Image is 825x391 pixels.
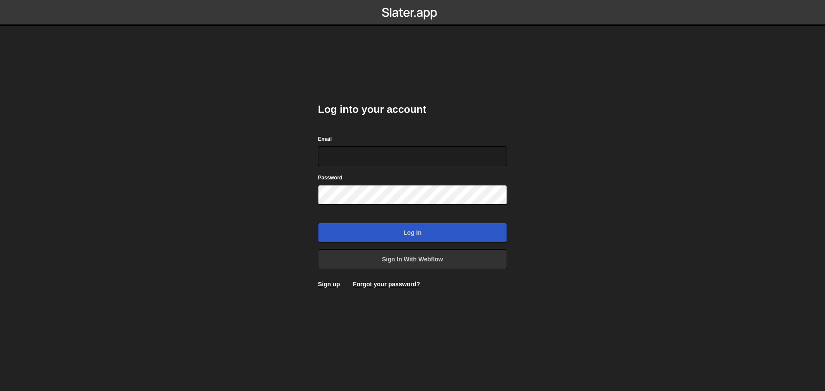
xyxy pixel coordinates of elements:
[353,281,420,288] a: Forgot your password?
[318,281,340,288] a: Sign up
[318,103,507,116] h2: Log into your account
[318,173,342,182] label: Password
[318,223,507,242] input: Log in
[318,249,507,269] a: Sign in with Webflow
[318,135,332,143] label: Email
